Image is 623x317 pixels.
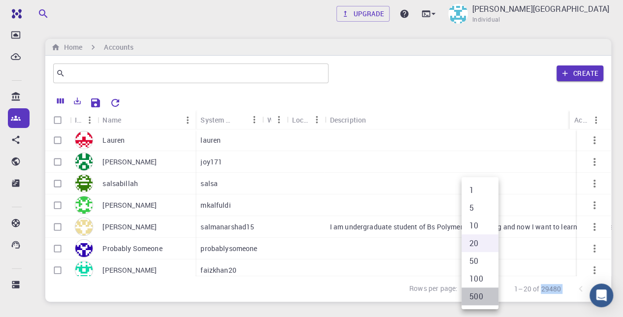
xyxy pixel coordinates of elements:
li: 5 [461,199,498,217]
li: 20 [461,234,498,252]
li: 500 [461,287,498,305]
div: Open Intercom Messenger [590,284,613,307]
span: Support [20,7,55,16]
li: 10 [461,217,498,234]
li: 1 [461,181,498,199]
li: 50 [461,252,498,270]
li: 100 [461,270,498,287]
